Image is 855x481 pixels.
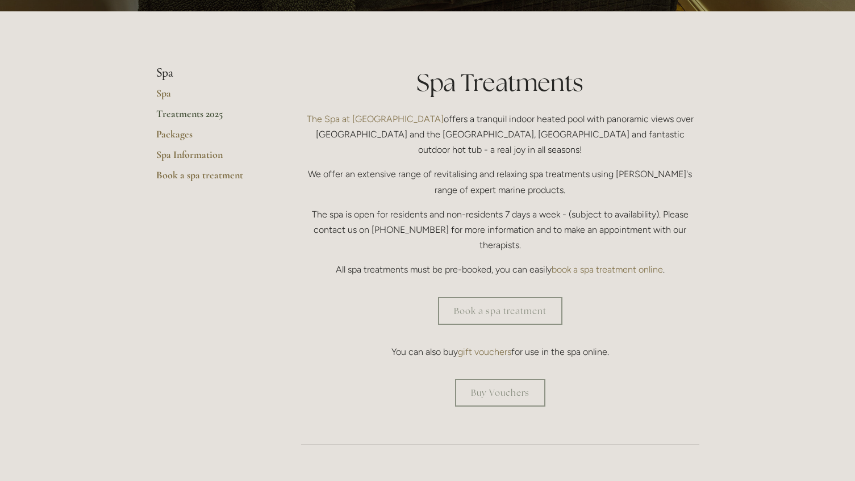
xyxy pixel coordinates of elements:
a: Treatments 2025 [156,107,265,128]
a: Packages [156,128,265,148]
a: gift vouchers [458,346,511,357]
a: Spa Information [156,148,265,169]
a: book a spa treatment online [552,264,663,275]
p: The spa is open for residents and non-residents 7 days a week - (subject to availability). Please... [301,207,699,253]
h1: Spa Treatments [301,66,699,99]
a: Book a spa treatment [438,297,562,325]
p: You can also buy for use in the spa online. [301,344,699,359]
p: We offer an extensive range of revitalising and relaxing spa treatments using [PERSON_NAME]'s ran... [301,166,699,197]
p: All spa treatments must be pre-booked, you can easily . [301,262,699,277]
a: Book a spa treatment [156,169,265,189]
a: Spa [156,87,265,107]
a: Buy Vouchers [455,379,545,407]
li: Spa [156,66,265,81]
a: The Spa at [GEOGRAPHIC_DATA] [307,114,444,124]
p: offers a tranquil indoor heated pool with panoramic views over [GEOGRAPHIC_DATA] and the [GEOGRAP... [301,111,699,158]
